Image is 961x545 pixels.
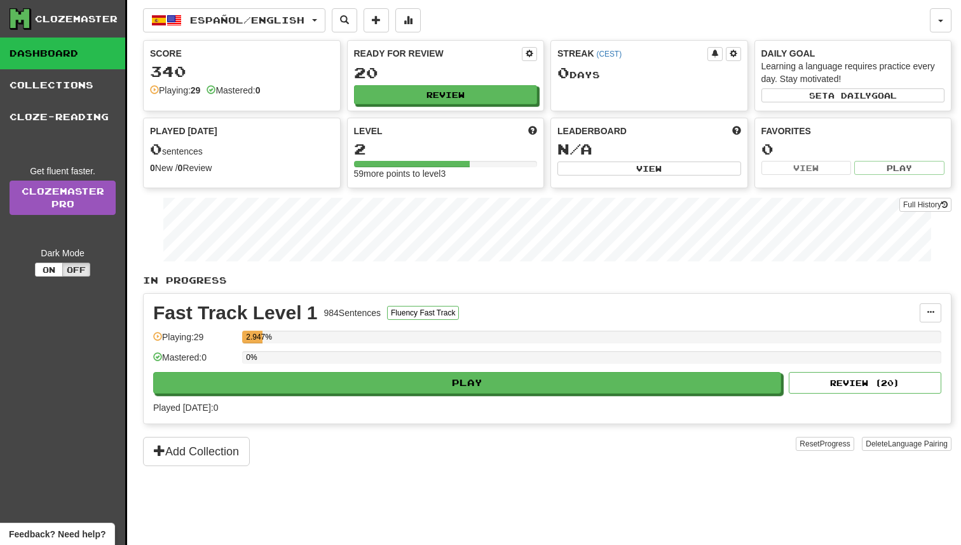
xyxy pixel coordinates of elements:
span: 0 [150,140,162,158]
div: Mastered: [207,84,260,97]
a: (CEST) [596,50,622,59]
button: Play [854,161,944,175]
div: 59 more points to level 3 [354,167,538,180]
div: Playing: 29 [153,331,236,352]
span: Open feedback widget [9,528,106,541]
span: Español / English [190,15,304,25]
button: ResetProgress [796,437,854,451]
div: Playing: [150,84,200,97]
button: Full History [899,198,951,212]
span: Score more points to level up [528,125,537,137]
button: Fluency Fast Track [387,306,459,320]
div: 340 [150,64,334,79]
span: Language Pairing [888,439,948,448]
div: Daily Goal [761,47,945,60]
span: Level [354,125,383,137]
div: 20 [354,65,538,81]
div: Day s [557,65,741,81]
strong: 0 [178,163,183,173]
strong: 0 [256,85,261,95]
div: Favorites [761,125,945,137]
span: N/A [557,140,592,158]
button: Off [62,263,90,277]
span: Played [DATE] [150,125,217,137]
a: ClozemasterPro [10,181,116,215]
span: Played [DATE]: 0 [153,403,218,413]
button: More stats [395,8,421,32]
div: New / Review [150,162,334,174]
div: Mastered: 0 [153,351,236,372]
span: Leaderboard [557,125,627,137]
div: 984 Sentences [324,307,381,319]
button: On [35,263,63,277]
div: sentences [150,141,334,158]
strong: 0 [150,163,155,173]
div: Score [150,47,334,60]
div: Clozemaster [35,13,118,25]
button: Add Collection [143,437,250,466]
div: Dark Mode [10,247,116,259]
button: DeleteLanguage Pairing [862,437,951,451]
button: Play [153,372,781,394]
div: Fast Track Level 1 [153,303,318,322]
button: Español/English [143,8,325,32]
div: 2 [354,141,538,157]
span: This week in points, UTC [732,125,741,137]
div: 2.947% [246,331,262,343]
button: Review (20) [789,372,941,394]
div: Ready for Review [354,47,522,60]
button: View [557,162,741,176]
div: Get fluent faster. [10,165,116,177]
button: Search sentences [332,8,357,32]
div: Streak [557,47,707,60]
button: Review [354,85,538,104]
span: 0 [557,64,569,81]
div: Learning a language requires practice every day. Stay motivated! [761,60,945,85]
span: Progress [820,439,850,448]
div: 0 [761,141,945,157]
button: View [761,161,852,175]
strong: 29 [191,85,201,95]
p: In Progress [143,274,951,287]
span: a daily [828,91,871,100]
button: Add sentence to collection [364,8,389,32]
button: Seta dailygoal [761,88,945,102]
